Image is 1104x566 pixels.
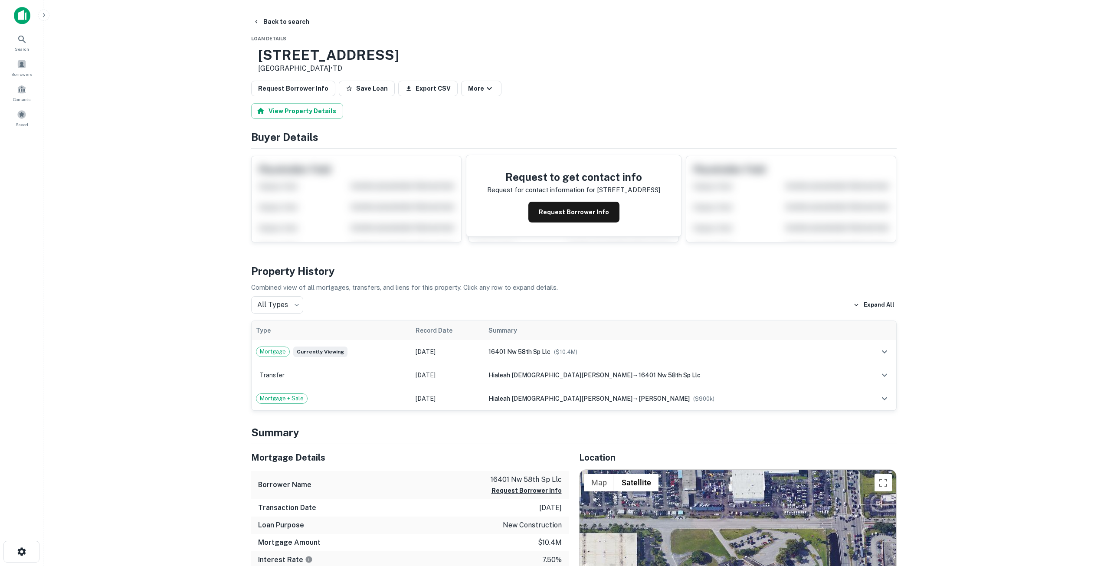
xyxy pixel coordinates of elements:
span: Saved [16,121,28,128]
h4: Buyer Details [251,129,897,145]
img: capitalize-icon.png [14,7,30,24]
p: Request for contact information for [487,185,595,195]
h5: Mortgage Details [251,451,569,464]
span: [PERSON_NAME] [639,395,690,402]
button: Show satellite imagery [614,474,658,491]
button: Save Loan [339,81,395,96]
button: View Property Details [251,103,343,119]
div: → [488,370,855,380]
h6: Interest Rate [258,555,313,565]
h4: Summary [251,425,897,440]
td: [DATE] [411,363,484,387]
th: Summary [484,321,859,340]
button: expand row [877,344,892,359]
span: hialeah [DEMOGRAPHIC_DATA][PERSON_NAME] [488,372,632,379]
svg: The interest rates displayed on the website are for informational purposes only and may be report... [305,556,313,563]
p: [GEOGRAPHIC_DATA] • [258,63,399,74]
a: Contacts [3,81,41,105]
button: Back to search [249,14,313,29]
button: Request Borrower Info [251,81,335,96]
p: new construction [503,520,562,530]
button: expand row [877,391,892,406]
button: Export CSV [398,81,458,96]
button: Toggle fullscreen view [875,474,892,491]
span: 16401 nw 58th sp llc [488,348,550,355]
p: 16401 nw 58th sp llc [491,474,562,485]
span: Transfer [256,372,288,379]
a: Saved [3,106,41,130]
a: Search [3,31,41,54]
button: Request Borrower Info [528,202,619,222]
h6: Transaction Date [258,503,316,513]
span: Contacts [13,96,30,103]
button: expand row [877,368,892,383]
span: Borrowers [11,71,32,78]
span: hialeah [DEMOGRAPHIC_DATA][PERSON_NAME] [488,395,632,402]
a: Borrowers [3,56,41,79]
a: TD [333,64,342,72]
span: Mortgage [256,347,289,356]
h5: Location [579,451,897,464]
span: Mortgage + Sale [256,394,307,403]
th: Record Date [411,321,484,340]
h3: [STREET_ADDRESS] [258,47,399,63]
div: All Types [251,296,303,314]
span: ($ 900k ) [693,396,714,402]
p: $10.4m [538,537,562,548]
button: More [461,81,501,96]
td: [DATE] [411,387,484,410]
button: Show street map [584,474,614,491]
p: Combined view of all mortgages, transfers, and liens for this property. Click any row to expand d... [251,282,897,293]
h6: Borrower Name [258,480,311,490]
iframe: Chat Widget [1061,497,1104,538]
p: [DATE] [539,503,562,513]
span: Currently viewing [293,347,347,357]
span: 16401 nw 58th sp llc [639,372,701,379]
p: 7.50% [542,555,562,565]
h6: Loan Purpose [258,520,304,530]
span: Search [15,46,29,52]
p: [STREET_ADDRESS] [597,185,660,195]
h4: Property History [251,263,897,279]
button: Request Borrower Info [491,485,562,496]
button: Expand All [851,298,897,311]
span: ($ 10.4M ) [554,349,577,355]
div: → [488,394,855,403]
h4: Request to get contact info [487,169,660,185]
td: [DATE] [411,340,484,363]
span: Loan Details [251,36,286,41]
h6: Mortgage Amount [258,537,321,548]
th: Type [252,321,412,340]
